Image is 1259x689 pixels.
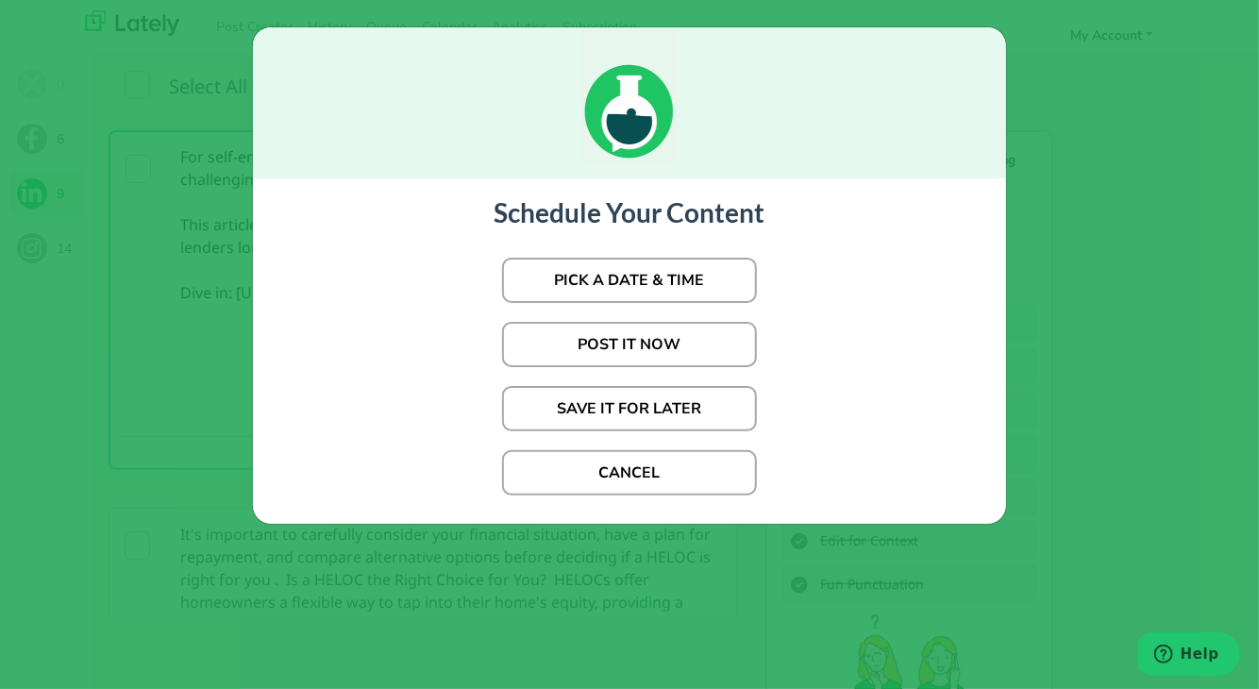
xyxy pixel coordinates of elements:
[502,258,757,303] button: PICK A DATE & TIME
[582,27,677,162] img: loading_green.c7b22621.gif
[272,197,987,229] h3: Schedule Your Content
[502,386,757,431] button: SAVE IT FOR LATER
[1138,632,1240,680] iframe: Opens a widget where you can find more information
[502,450,757,496] button: CANCEL
[502,322,757,367] button: POST IT NOW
